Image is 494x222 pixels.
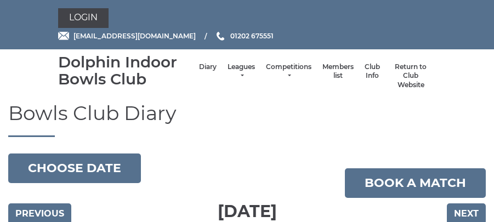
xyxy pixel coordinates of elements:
div: Dolphin Indoor Bowls Club [58,54,194,88]
a: Return to Club Website [391,62,430,90]
a: Club Info [365,62,380,81]
img: Phone us [217,32,224,41]
a: Competitions [266,62,311,81]
a: Diary [199,62,217,72]
a: Book a match [345,168,486,198]
a: Email [EMAIL_ADDRESS][DOMAIN_NAME] [58,31,196,41]
a: Members list [322,62,354,81]
span: [EMAIL_ADDRESS][DOMAIN_NAME] [73,32,196,40]
a: Login [58,8,109,28]
img: Email [58,32,69,40]
button: Choose date [8,153,141,183]
span: 01202 675551 [230,32,274,40]
h1: Bowls Club Diary [8,103,486,137]
a: Phone us 01202 675551 [215,31,274,41]
a: Leagues [228,62,255,81]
